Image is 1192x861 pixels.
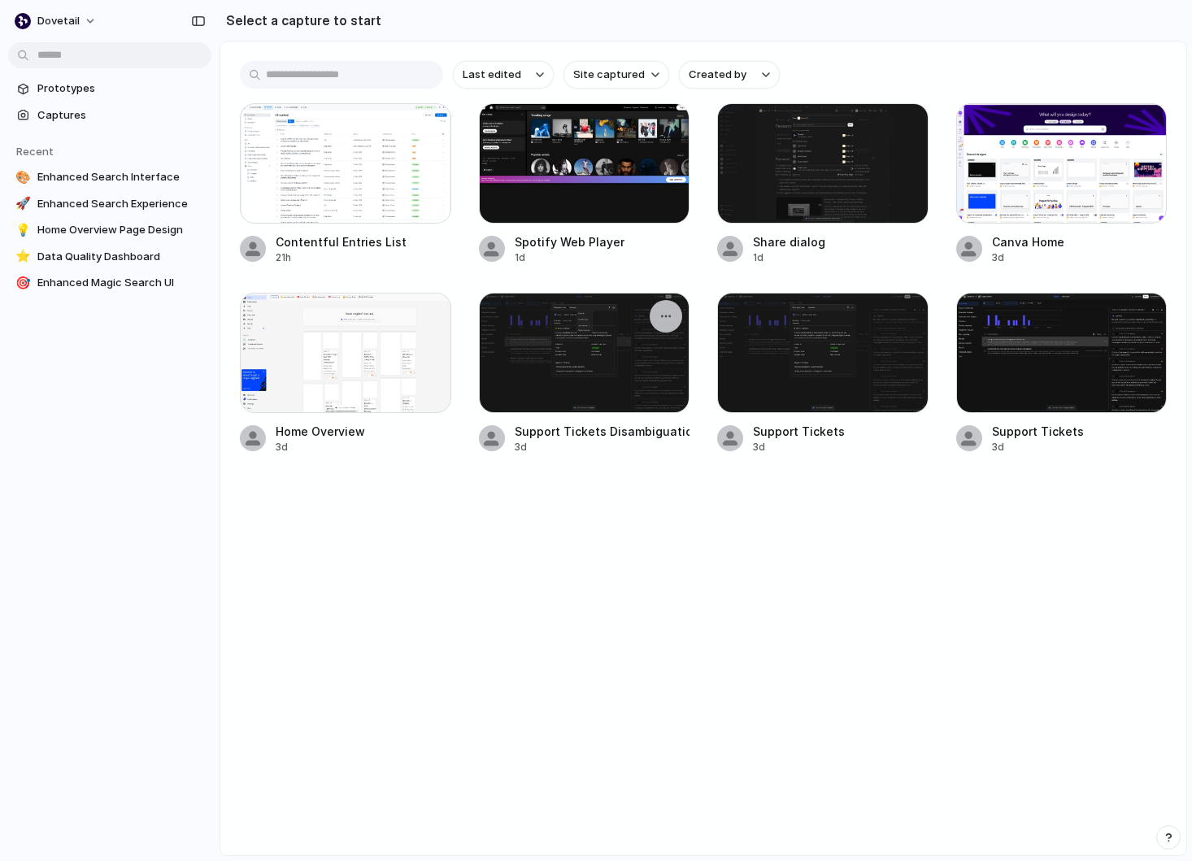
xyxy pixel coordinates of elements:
div: Home Overview [276,423,365,440]
div: 🚀 [15,196,31,212]
span: Enhanced Search Experience [37,196,205,212]
span: Last edited [463,67,521,83]
span: Recent [16,145,54,158]
a: 🎯Enhanced Magic Search UI [8,271,211,295]
span: Prototypes [37,80,205,97]
a: Captures [8,103,211,128]
span: Enhanced Search Interface [37,169,205,185]
div: Support Tickets [992,423,1084,440]
div: 3d [992,440,1084,454]
div: Canva Home [992,233,1064,250]
a: ⭐Data Quality Dashboard [8,245,211,269]
div: 3d [992,250,1064,265]
a: 💡Home Overview Page Design [8,218,211,242]
div: 1d [515,250,624,265]
span: Home Overview Page Design [37,222,205,238]
div: 1d [753,250,825,265]
span: Created by [689,67,746,83]
div: 🎯 [15,275,31,291]
div: ⭐ [15,249,31,265]
div: 🎨 [15,169,31,185]
span: dovetail [37,13,80,29]
button: Site captured [563,61,669,89]
div: Support Tickets [753,423,845,440]
div: 3d [276,440,365,454]
h2: Select a capture to start [220,11,381,30]
button: Created by [679,61,780,89]
div: Support Tickets Disambiguation [515,423,690,440]
div: 3d [753,440,845,454]
span: Enhanced Magic Search UI [37,275,205,291]
a: Prototypes [8,76,211,101]
button: dovetail [8,8,105,34]
div: 21h [276,250,407,265]
div: Share dialog [753,233,825,250]
div: 💡 [15,222,31,238]
span: Data Quality Dashboard [37,249,205,265]
div: Contentful Entries List [276,233,407,250]
span: Captures [37,107,205,124]
div: 3d [515,440,690,454]
a: 🚀Enhanced Search Experience [8,192,211,216]
div: Spotify Web Player [515,233,624,250]
span: Site captured [573,67,645,83]
a: 🎨Enhanced Search Interface [8,165,211,189]
button: Last edited [453,61,554,89]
